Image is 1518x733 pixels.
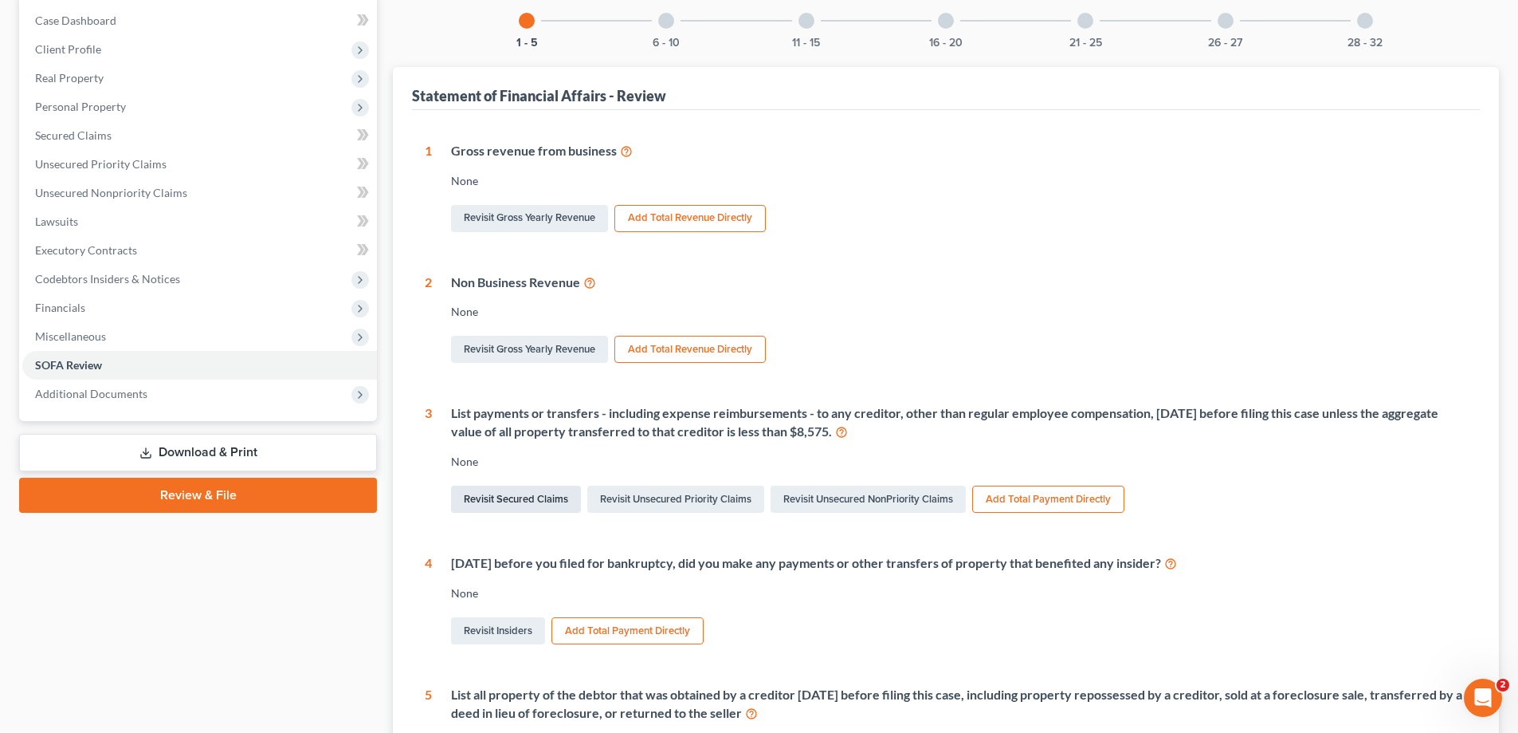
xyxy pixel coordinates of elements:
[35,128,112,142] span: Secured Claims
[33,201,286,218] div: Recent message
[451,585,1467,601] div: None
[22,121,377,150] a: Secured Claims
[451,336,608,363] a: Revisit Gross Yearly Revenue
[213,498,319,562] button: Help
[1464,679,1502,717] iframe: Intercom live chat
[35,71,104,85] span: Real Property
[929,37,963,49] button: 16 - 20
[16,187,303,271] div: Recent messageProfile image for EmmaHi [PERSON_NAME]! You'll be able to update your ECF credentia...
[614,336,766,363] button: Add Total Revenue Directly
[22,6,377,35] a: Case Dashboard
[451,454,1467,470] div: None
[35,272,180,286] span: Codebtors Insiders & Notices
[451,142,1467,160] div: Gross revenue from business
[35,243,137,257] span: Executory Contracts
[23,355,296,387] button: Search for help
[132,538,187,549] span: Messages
[33,363,129,380] span: Search for help
[32,140,287,167] p: How can we help?
[35,387,147,400] span: Additional Documents
[201,26,233,57] img: Profile image for Lindsey
[33,309,266,326] div: We typically reply in a few hours
[792,37,820,49] button: 11 - 15
[23,439,296,469] div: Attorney's Disclosure of Compensation
[167,241,211,258] div: • [DATE]
[33,475,267,492] div: Adding Income
[32,34,139,51] img: logo
[35,42,101,56] span: Client Profile
[587,486,764,513] a: Revisit Unsecured Priority Claims
[653,37,680,49] button: 6 - 10
[1347,37,1383,49] button: 28 - 32
[22,351,377,380] a: SOFA Review
[35,186,187,199] span: Unsecured Nonpriority Claims
[425,554,432,648] div: 4
[171,26,202,57] img: Profile image for James
[23,469,296,499] div: Adding Income
[32,113,287,140] p: Hi there!
[35,538,71,549] span: Home
[972,486,1124,513] button: Add Total Payment Directly
[33,293,266,309] div: Send us a message
[253,538,278,549] span: Help
[19,478,377,513] a: Review & File
[35,100,126,113] span: Personal Property
[551,617,704,644] button: Add Total Payment Directly
[35,215,78,228] span: Lawsuits
[19,434,377,471] a: Download & Print
[22,179,377,207] a: Unsecured Nonpriority Claims
[425,404,432,516] div: 3
[35,329,106,343] span: Miscellaneous
[106,498,212,562] button: Messages
[35,358,102,372] span: SOFA Review
[1496,679,1509,692] span: 2
[33,446,267,463] div: Attorney's Disclosure of Compensation
[1208,37,1242,49] button: 26 - 27
[33,225,65,257] img: Profile image for Emma
[451,486,581,513] a: Revisit Secured Claims
[17,211,302,270] div: Profile image for EmmaHi [PERSON_NAME]! You'll be able to update your ECF credentials in your Acc...
[35,301,85,314] span: Financials
[274,26,303,54] div: Close
[771,486,966,513] a: Revisit Unsecured NonPriority Claims
[451,617,545,644] a: Revisit Insiders
[451,404,1467,441] div: List payments or transfers - including expense reimbursements - to any creditor, other than regul...
[71,241,163,258] div: [PERSON_NAME]
[35,157,167,171] span: Unsecured Priority Claims
[22,150,377,179] a: Unsecured Priority Claims
[35,14,116,27] span: Case Dashboard
[231,26,263,57] img: Profile image for Emma
[412,86,666,105] div: Statement of Financial Affairs - Review
[451,205,608,232] a: Revisit Gross Yearly Revenue
[614,205,766,232] button: Add Total Revenue Directly
[1069,37,1102,49] button: 21 - 25
[451,274,1467,292] div: Non Business Revenue
[451,173,1467,189] div: None
[33,400,267,433] div: Statement of Financial Affairs - Payments Made in the Last 90 days
[16,279,303,340] div: Send us a messageWe typically reply in a few hours
[451,686,1467,723] div: List all property of the debtor that was obtained by a creditor [DATE] before filing this case, i...
[516,37,538,49] button: 1 - 5
[425,142,432,235] div: 1
[22,207,377,236] a: Lawsuits
[451,554,1467,573] div: [DATE] before you filed for bankruptcy, did you make any payments or other transfers of property ...
[451,304,1467,320] div: None
[23,393,296,439] div: Statement of Financial Affairs - Payments Made in the Last 90 days
[22,236,377,265] a: Executory Contracts
[425,274,432,367] div: 2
